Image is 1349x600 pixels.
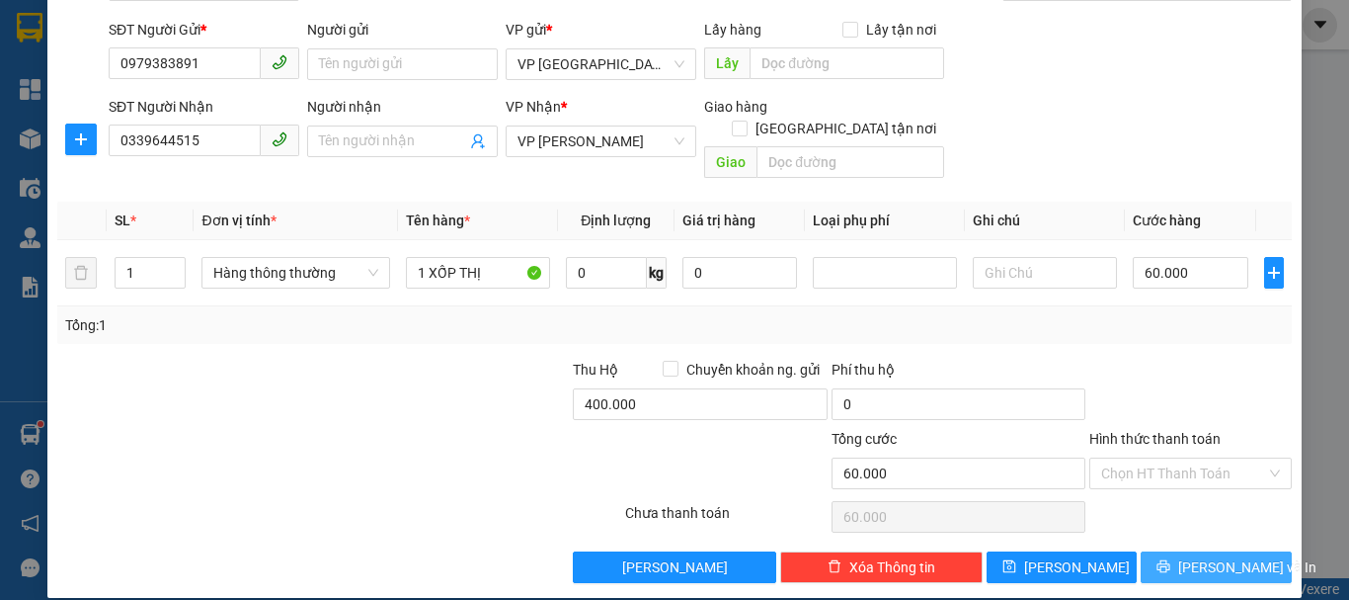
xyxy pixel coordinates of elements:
[858,19,944,41] span: Lấy tận nơi
[406,213,470,228] span: Tên hàng
[1024,557,1130,578] span: [PERSON_NAME]
[1178,557,1316,578] span: [PERSON_NAME] và In
[109,19,299,41] div: SĐT Người Gửi
[1089,431,1221,447] label: Hình thức thanh toán
[573,552,775,583] button: [PERSON_NAME]
[65,314,522,336] div: Tổng: 1
[704,47,750,79] span: Lấy
[780,552,983,583] button: deleteXóa Thông tin
[647,257,667,289] span: kg
[1156,559,1170,575] span: printer
[623,502,830,537] div: Chưa thanh toán
[678,359,828,381] span: Chuyển khoản ng. gửi
[109,96,299,118] div: SĐT Người Nhận
[307,96,498,118] div: Người nhận
[272,131,287,147] span: phone
[213,258,377,288] span: Hàng thông thường
[756,146,944,178] input: Dọc đường
[987,552,1138,583] button: save[PERSON_NAME]
[1264,257,1284,289] button: plus
[115,213,130,228] span: SL
[307,19,498,41] div: Người gửi
[682,257,798,289] input: 0
[965,202,1125,240] th: Ghi chú
[517,127,684,156] span: VP Hoàng Liệt
[622,557,728,578] span: [PERSON_NAME]
[828,559,841,575] span: delete
[506,19,696,41] div: VP gửi
[66,131,96,147] span: plus
[748,118,944,139] span: [GEOGRAPHIC_DATA] tận nơi
[682,213,755,228] span: Giá trị hàng
[832,431,897,447] span: Tổng cước
[581,213,651,228] span: Định lượng
[704,99,767,115] span: Giao hàng
[1133,213,1201,228] span: Cước hàng
[25,25,123,124] img: logo.jpg
[973,257,1117,289] input: Ghi Chú
[573,362,618,378] span: Thu Hộ
[470,133,486,149] span: user-add
[1265,265,1283,281] span: plus
[750,47,944,79] input: Dọc đường
[185,48,826,73] li: Cổ Đạm, xã [GEOGRAPHIC_DATA], [GEOGRAPHIC_DATA]
[406,257,550,289] input: VD: Bàn, Ghế
[1002,559,1016,575] span: save
[517,49,684,79] span: VP Bình Lộc
[849,557,935,578] span: Xóa Thông tin
[832,359,1085,388] div: Phí thu hộ
[185,73,826,98] li: Hotline: 1900252555
[704,22,761,38] span: Lấy hàng
[506,99,561,115] span: VP Nhận
[201,213,276,228] span: Đơn vị tính
[65,257,97,289] button: delete
[1141,552,1292,583] button: printer[PERSON_NAME] và In
[805,202,965,240] th: Loại phụ phí
[704,146,756,178] span: Giao
[272,54,287,70] span: phone
[25,143,294,210] b: GỬI : VP [GEOGRAPHIC_DATA]
[65,124,97,155] button: plus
